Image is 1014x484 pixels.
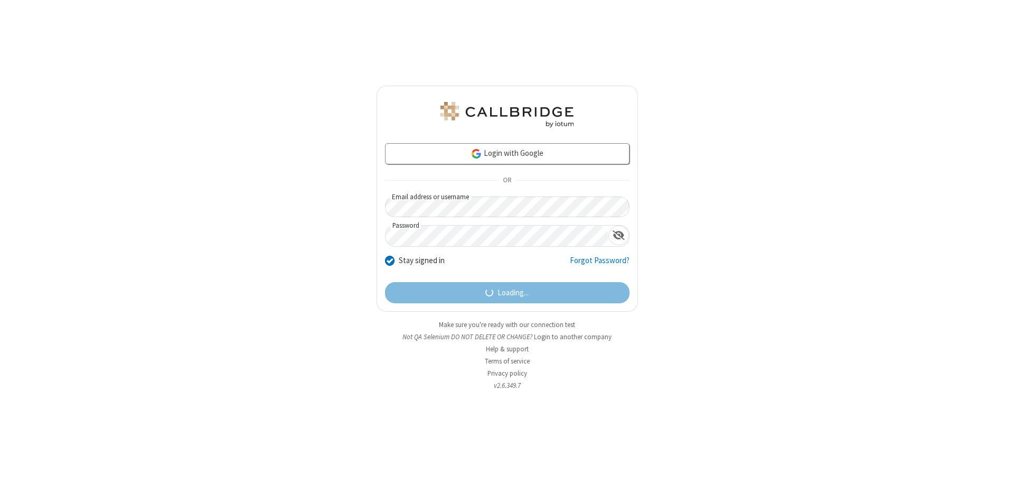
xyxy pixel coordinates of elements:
span: Loading... [497,287,529,299]
input: Password [386,226,608,246]
a: Make sure you're ready with our connection test [439,320,575,329]
span: OR [499,173,515,188]
input: Email address or username [385,197,630,217]
div: Show password [608,226,629,245]
li: Not QA Selenium DO NOT DELETE OR CHANGE? [377,332,638,342]
img: google-icon.png [471,148,482,160]
button: Loading... [385,282,630,303]
label: Stay signed in [399,255,445,267]
a: Login with Google [385,143,630,164]
a: Help & support [486,345,529,353]
a: Privacy policy [487,369,527,378]
li: v2.6.349.7 [377,380,638,390]
a: Terms of service [485,357,530,366]
button: Login to another company [534,332,612,342]
img: QA Selenium DO NOT DELETE OR CHANGE [438,102,576,127]
a: Forgot Password? [570,255,630,275]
